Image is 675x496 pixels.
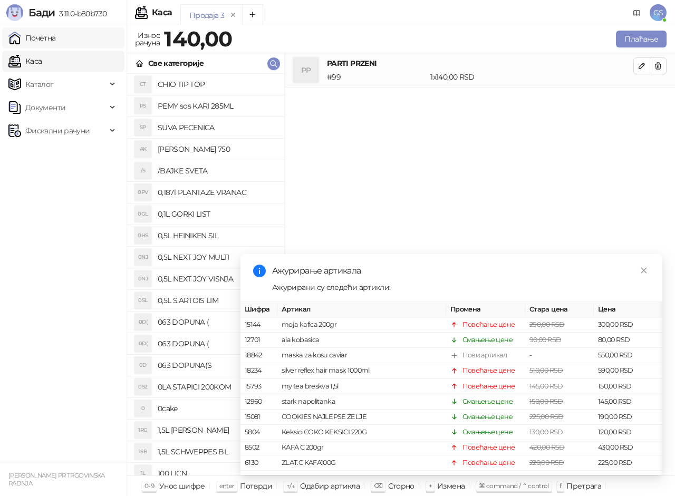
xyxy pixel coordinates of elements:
[462,319,515,330] div: Повећање цене
[325,71,428,83] div: # 99
[240,317,277,333] td: 15144
[55,9,107,18] span: 3.11.0-b80b730
[240,302,277,317] th: Шифра
[388,479,414,493] div: Сторно
[525,302,594,317] th: Стара цена
[462,458,515,468] div: Повећање цене
[277,455,446,471] td: ZLAT.C KAFA100G
[189,9,224,21] div: Продаја 3
[134,162,151,179] div: /S
[134,227,151,244] div: 0HS
[158,184,276,201] h4: 0,187l PLANTAZE VRANAC
[529,397,563,405] span: 150,00 RSD
[462,381,515,391] div: Повећање цене
[594,440,662,455] td: 430,00 RSD
[159,479,205,493] div: Унос шифре
[462,412,513,422] div: Смањење цене
[226,11,240,20] button: remove
[277,440,446,455] td: KAFA C 200gr
[134,141,151,158] div: AK
[594,378,662,394] td: 150,00 RSD
[529,320,565,328] span: 290,00 RSD
[158,119,276,136] h4: SUVA PECENICA
[277,378,446,394] td: my tea breskva 1,5l
[8,472,105,487] small: [PERSON_NAME] PR TRGOVINSKA RADNJA
[134,335,151,352] div: 0D(
[158,292,276,309] h4: 0,5L S.ARTOIS LIM
[134,465,151,482] div: 1L
[28,6,55,19] span: Бади
[529,443,565,451] span: 420,00 RSD
[158,357,276,374] h4: 063 DOPUNA(S
[25,74,54,95] span: Каталог
[8,27,56,48] a: Почетна
[134,119,151,136] div: SP
[594,394,662,410] td: 145,00 RSD
[158,270,276,287] h4: 0,5L NEXT JOY VISNJA
[286,482,295,490] span: ↑/↓
[277,410,446,425] td: COOKIES NAJLEPSE ZELJE
[529,413,564,421] span: 225,00 RSD
[240,425,277,440] td: 5804
[134,357,151,374] div: 0D
[437,479,465,493] div: Измена
[594,348,662,363] td: 550,00 RSD
[240,440,277,455] td: 8502
[240,378,277,394] td: 15793
[158,76,276,93] h4: CHIO TIP TOP
[152,8,172,17] div: Каса
[25,97,65,118] span: Документи
[240,394,277,410] td: 12960
[158,206,276,222] h4: 0,1L GORKI LIST
[277,317,446,333] td: moja kafica 200gr
[429,482,432,490] span: +
[277,425,446,440] td: Keksici COKO KEKSICI 220G
[158,400,276,417] h4: 0cake
[240,479,273,493] div: Потврди
[240,471,277,486] td: 14814
[566,479,601,493] div: Претрага
[127,74,284,475] div: grid
[158,98,276,114] h4: PEMY sos KARI 285ML
[462,365,515,376] div: Повећање цене
[560,482,561,490] span: f
[650,4,667,21] span: GS
[134,249,151,266] div: 0NJ
[134,292,151,309] div: 0SL
[158,141,276,158] h4: [PERSON_NAME] 750
[240,348,277,363] td: 18842
[148,57,204,69] div: Све категорије
[219,482,235,490] span: enter
[158,162,276,179] h4: /BAJKE SVETA
[462,396,513,407] div: Смањење цене
[277,333,446,348] td: aia kobasica
[277,471,446,486] td: specijal yuhor
[525,348,594,363] td: -
[594,471,662,486] td: 175,00 RSD
[25,120,90,141] span: Фискални рачуни
[462,350,507,361] div: Нови артикал
[158,422,276,439] h4: 1,5L [PERSON_NAME]
[616,31,667,47] button: Плаћање
[529,428,563,436] span: 130,00 RSD
[529,474,564,482] span: 160,00 RSD
[134,378,151,395] div: 0S2
[272,281,650,293] div: Ажурирани су следећи артикли:
[462,473,515,483] div: Повећање цене
[594,425,662,440] td: 120,00 RSD
[158,227,276,244] h4: 0,5L HEINIKEN SIL
[462,427,513,437] div: Смањење цене
[277,302,446,317] th: Артикал
[158,335,276,352] h4: 063 DOPUNA (
[242,4,263,25] button: Add tab
[428,71,635,83] div: 1 x 140,00 RSD
[144,482,154,490] span: 0-9
[594,302,662,317] th: Цена
[164,26,232,52] strong: 140,00
[240,333,277,348] td: 12701
[462,442,515,453] div: Повећање цене
[327,57,633,69] h4: PARTI PRZENI
[594,333,662,348] td: 80,00 RSD
[640,267,648,274] span: close
[134,422,151,439] div: 1RG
